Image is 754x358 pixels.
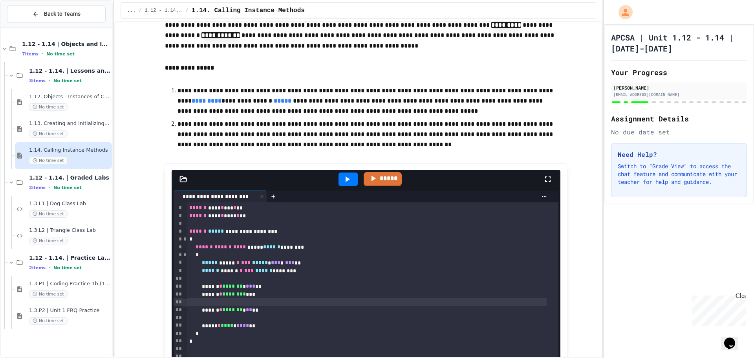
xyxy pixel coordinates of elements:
[29,185,46,190] span: 2 items
[29,281,110,287] span: 1.3.P1 | Coding Practice 1b (1.7-1.15)
[29,120,110,127] span: 1.13. Creating and Initializing Objects: Constructors
[611,67,747,78] h2: Your Progress
[721,327,746,350] iframe: chat widget
[29,317,68,325] span: No time set
[22,40,110,48] span: 1.12 - 1.14 | Objects and Instances of Classes
[611,127,747,137] div: No due date set
[29,290,68,298] span: No time set
[127,7,136,14] span: ...
[29,157,68,164] span: No time set
[29,254,110,261] span: 1.12 - 1.14. | Practice Labs
[29,307,110,314] span: 1.3.P2 | Unit 1 FRQ Practice
[7,6,106,22] button: Back to Teams
[29,210,68,218] span: No time set
[689,292,746,326] iframe: chat widget
[611,32,747,54] h1: APCSA | Unit 1.12 - 1.14 | [DATE]-[DATE]
[22,51,38,57] span: 7 items
[29,265,46,270] span: 2 items
[618,162,740,186] p: Switch to "Grade View" to access the chat feature and communicate with your teacher for help and ...
[29,237,68,244] span: No time set
[42,51,43,57] span: •
[29,103,68,111] span: No time set
[613,84,745,91] div: [PERSON_NAME]
[29,147,110,154] span: 1.14. Calling Instance Methods
[139,7,141,14] span: /
[29,94,110,100] span: 1.12. Objects - Instances of Classes
[145,7,183,14] span: 1.12 - 1.14. | Lessons and Notes
[29,200,110,207] span: 1.3.L1 | Dog Class Lab
[29,78,46,83] span: 3 items
[29,130,68,138] span: No time set
[192,6,305,15] span: 1.14. Calling Instance Methods
[49,77,50,84] span: •
[618,150,740,159] h3: Need Help?
[29,227,110,234] span: 1.3.L2 | Triangle Class Lab
[29,174,110,181] span: 1.12 - 1.14. | Graded Labs
[53,78,82,83] span: No time set
[53,185,82,190] span: No time set
[611,113,747,124] h2: Assignment Details
[29,67,110,74] span: 1.12 - 1.14. | Lessons and Notes
[49,184,50,191] span: •
[44,10,81,18] span: Back to Teams
[46,51,75,57] span: No time set
[610,3,635,21] div: My Account
[613,92,745,97] div: [EMAIL_ADDRESS][DOMAIN_NAME]
[53,265,82,270] span: No time set
[186,7,188,14] span: /
[3,3,54,50] div: Chat with us now!Close
[49,264,50,271] span: •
